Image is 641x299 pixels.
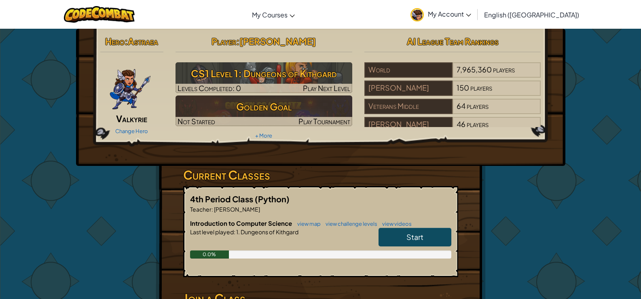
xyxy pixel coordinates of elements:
[364,88,541,98] a: [PERSON_NAME]150players
[183,166,458,184] h3: Current Classes
[457,119,465,129] span: 46
[252,11,288,19] span: My Courses
[457,101,465,110] span: 64
[255,194,290,204] span: (Python)
[457,83,469,92] span: 150
[410,8,424,21] img: avatar
[364,81,453,96] div: [PERSON_NAME]
[378,221,412,227] a: view videos
[213,206,260,213] span: [PERSON_NAME]
[364,62,453,78] div: World
[190,250,229,259] div: 0.0%
[128,36,158,47] span: Astraea
[212,206,213,213] span: :
[109,62,151,111] img: ValkyriePose.png
[364,106,541,116] a: Veterans Middle64players
[364,70,541,79] a: World7,965,360players
[240,228,298,235] span: Dungeons of Kithgard
[176,62,352,93] img: CS1 Level 1: Dungeons of Kithgard
[190,219,293,227] span: Introduction to Computer Science
[364,117,453,132] div: [PERSON_NAME]
[125,36,128,47] span: :
[234,228,235,235] span: :
[235,228,240,235] span: 1.
[190,206,212,213] span: Teacher
[322,221,377,227] a: view challenge levels
[467,119,489,129] span: players
[64,6,135,23] img: CodeCombat logo
[190,194,255,204] span: 4th Period Class
[176,95,352,126] img: Golden Goal
[493,65,515,74] span: players
[105,36,125,47] span: Hero
[406,232,423,242] span: Start
[248,4,299,25] a: My Courses
[406,2,475,27] a: My Account
[255,132,272,139] a: + More
[303,83,350,93] span: Play Next Level
[364,99,453,114] div: Veterans Middle
[239,36,316,47] span: [PERSON_NAME]
[176,62,352,93] a: Play Next Level
[484,11,579,19] span: English ([GEOGRAPHIC_DATA])
[176,64,352,83] h3: CS1 Level 1: Dungeons of Kithgard
[178,83,241,93] span: Levels Completed: 0
[364,125,541,134] a: [PERSON_NAME]46players
[176,98,352,116] h3: Golden Goal
[178,117,215,126] span: Not Started
[212,36,236,47] span: Player
[467,101,489,110] span: players
[470,83,492,92] span: players
[190,228,234,235] span: Last level played
[115,128,148,134] a: Change Hero
[407,36,499,47] span: AI League Team Rankings
[236,36,239,47] span: :
[298,117,350,126] span: Play Tournament
[176,95,352,126] a: Golden GoalNot StartedPlay Tournament
[293,221,321,227] a: view map
[428,10,471,18] span: My Account
[116,113,147,124] span: Valkyrie
[457,65,492,74] span: 7,965,360
[480,4,583,25] a: English ([GEOGRAPHIC_DATA])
